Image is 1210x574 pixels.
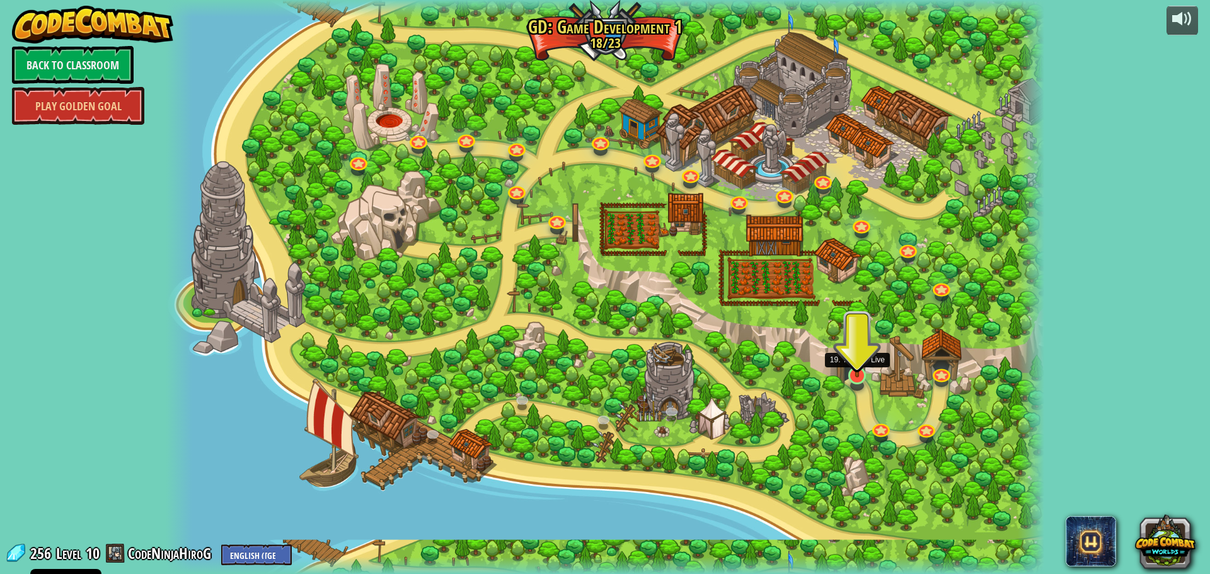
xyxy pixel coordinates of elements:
[128,543,215,563] a: CodeNinjaHiroG
[12,6,173,43] img: CodeCombat - Learn how to code by playing a game
[12,46,134,84] a: Back to Classroom
[56,543,81,564] span: Level
[1167,6,1198,35] button: Adjust volume
[30,543,55,563] span: 256
[86,543,100,563] span: 10
[846,324,869,377] img: level-banner-started.png
[12,87,144,125] a: Play Golden Goal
